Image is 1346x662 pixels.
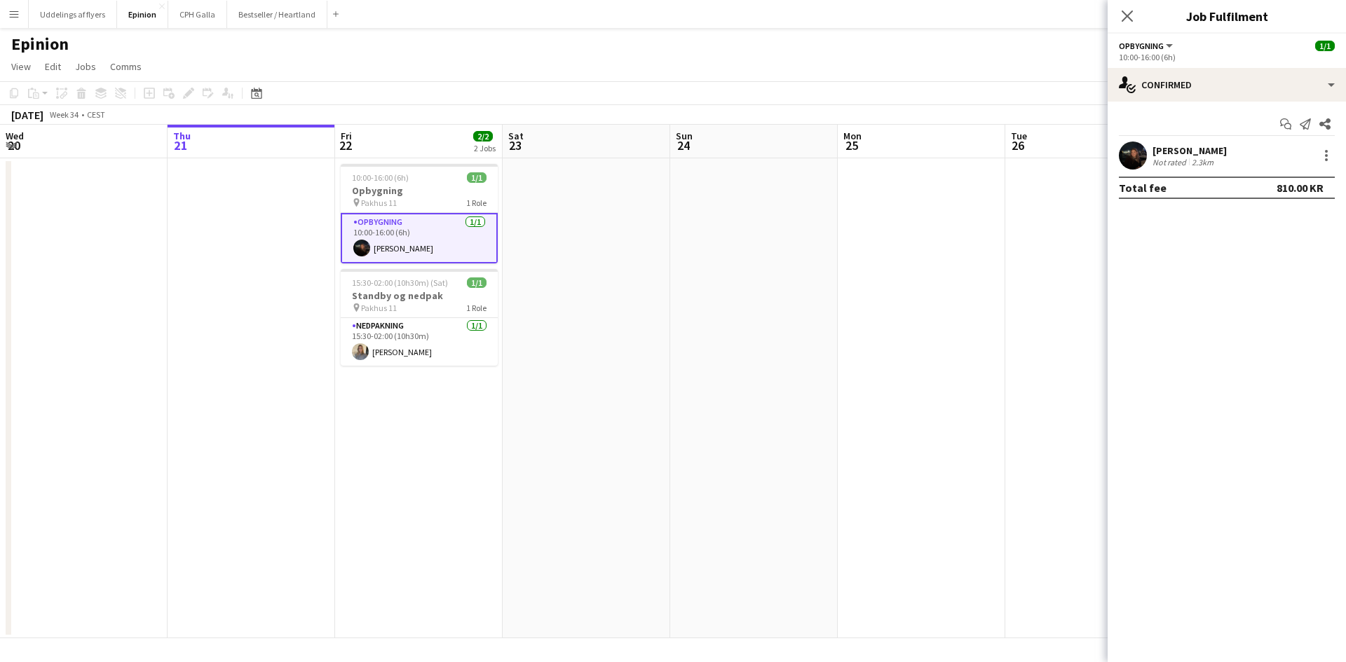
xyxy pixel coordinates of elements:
app-job-card: 10:00-16:00 (6h)1/1Opbygning Pakhus 111 RoleOpbygning1/110:00-16:00 (6h)[PERSON_NAME] [341,164,498,263]
span: Opbygning [1119,41,1164,51]
span: Wed [6,130,24,142]
span: Comms [110,60,142,73]
span: 24 [674,137,693,153]
div: Confirmed [1108,68,1346,102]
span: Fri [341,130,352,142]
button: Opbygning [1119,41,1175,51]
div: 10:00-16:00 (6h) [1119,52,1335,62]
h3: Standby og nedpak [341,289,498,302]
span: Jobs [75,60,96,73]
div: 2 Jobs [474,143,496,153]
h3: Job Fulfilment [1108,7,1346,25]
span: 1 Role [466,303,487,313]
app-card-role: Nedpakning1/115:30-02:00 (10h30m)[PERSON_NAME] [341,318,498,366]
span: 2/2 [473,131,493,142]
div: [DATE] [11,108,43,122]
span: Thu [173,130,191,142]
div: 810.00 KR [1277,181,1324,195]
span: 22 [339,137,352,153]
a: View [6,57,36,76]
span: Week 34 [46,109,81,120]
a: Edit [39,57,67,76]
button: Bestseller / Heartland [227,1,327,28]
h3: Opbygning [341,184,498,197]
button: Uddelings af flyers [29,1,117,28]
span: 21 [171,137,191,153]
span: 10:00-16:00 (6h) [352,172,409,183]
a: Comms [104,57,147,76]
a: Jobs [69,57,102,76]
span: Pakhus 11 [361,198,397,208]
span: Edit [45,60,61,73]
span: 23 [506,137,524,153]
span: Mon [843,130,862,142]
span: 1/1 [467,172,487,183]
span: 26 [1009,137,1027,153]
div: Not rated [1153,157,1189,167]
span: Pakhus 11 [361,303,397,313]
span: View [11,60,31,73]
h1: Epinion [11,34,69,55]
button: CPH Galla [168,1,227,28]
span: 20 [4,137,24,153]
span: 1/1 [1315,41,1335,51]
div: [PERSON_NAME] [1153,144,1227,157]
span: 1/1 [467,277,487,288]
div: 2.3km [1189,157,1216,167]
span: 25 [841,137,862,153]
button: Epinion [117,1,168,28]
app-job-card: 15:30-02:00 (10h30m) (Sat)1/1Standby og nedpak Pakhus 111 RoleNedpakning1/115:30-02:00 (10h30m)[P... [341,269,498,366]
span: 15:30-02:00 (10h30m) (Sat) [352,277,448,288]
div: CEST [87,109,105,120]
div: Total fee [1119,181,1167,195]
span: Tue [1011,130,1027,142]
span: Sat [508,130,524,142]
span: 1 Role [466,198,487,208]
span: Sun [676,130,693,142]
app-card-role: Opbygning1/110:00-16:00 (6h)[PERSON_NAME] [341,213,498,263]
